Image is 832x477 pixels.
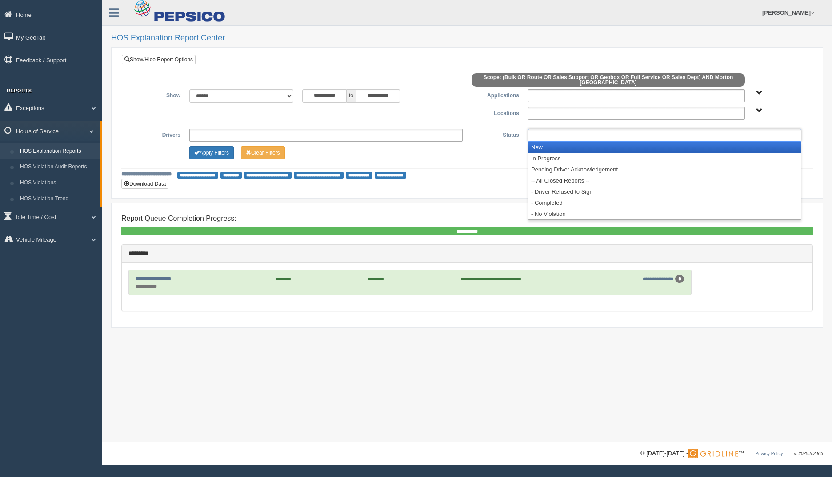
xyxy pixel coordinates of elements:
label: Show [128,89,185,100]
button: Download Data [121,179,168,189]
label: Locations [467,107,524,118]
li: - No Violation [528,208,801,219]
li: New [528,142,801,153]
li: - Completed [528,197,801,208]
li: Pending Driver Acknowledgement [528,164,801,175]
span: v. 2025.5.2403 [794,451,823,456]
a: Show/Hide Report Options [122,55,196,64]
a: Privacy Policy [755,451,783,456]
label: Status [467,129,524,139]
li: -- All Closed Reports -- [528,175,801,186]
button: Change Filter Options [241,146,285,159]
a: HOS Violation Trend [16,191,100,207]
li: - Driver Refused to Sign [528,186,801,197]
a: HOS Violation Audit Reports [16,159,100,175]
button: Change Filter Options [189,146,234,159]
li: In Progress [528,153,801,164]
a: HOS Violations [16,175,100,191]
span: to [347,89,356,103]
h2: HOS Explanation Report Center [111,34,823,43]
label: Drivers [128,129,185,139]
span: Scope: (Bulk OR Route OR Sales Support OR Geobox OR Full Service OR Sales Dept) AND Morton [GEOGR... [472,73,745,87]
label: Applications [467,89,524,100]
h4: Report Queue Completion Progress: [121,215,813,223]
img: Gridline [688,449,738,458]
a: HOS Explanation Reports [16,143,100,159]
div: © [DATE]-[DATE] - ™ [640,449,823,458]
